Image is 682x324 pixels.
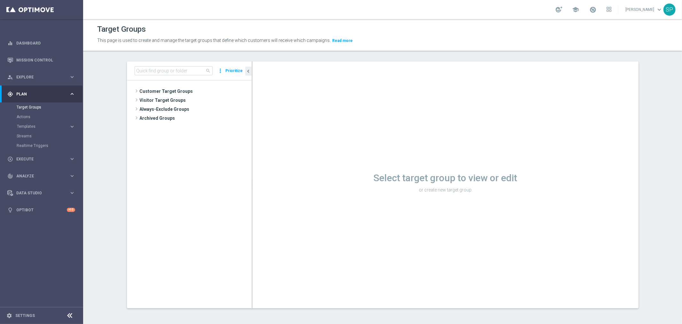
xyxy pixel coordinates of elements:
i: chevron_left [246,68,252,74]
button: track_changes Analyze keyboard_arrow_right [7,174,75,179]
div: Optibot [7,201,75,218]
i: lightbulb [7,207,13,213]
a: [PERSON_NAME]keyboard_arrow_down [625,5,663,14]
a: Streams [17,134,67,139]
a: Mission Control [16,52,75,69]
i: person_search [7,74,13,80]
input: Quick find group or folder [135,66,213,75]
i: settings [6,313,12,319]
span: Plan [16,92,69,96]
span: Templates [17,125,63,128]
button: Read more [332,37,353,44]
button: Mission Control [7,58,75,63]
a: Actions [17,114,67,119]
a: Dashboard [16,35,75,52]
i: keyboard_arrow_right [69,124,75,130]
div: Data Studio [7,190,69,196]
i: keyboard_arrow_right [69,91,75,97]
a: Target Groups [17,105,67,110]
span: school [572,6,579,13]
a: Optibot [16,201,67,218]
div: Templates [17,125,69,128]
i: play_circle_outline [7,156,13,162]
button: gps_fixed Plan keyboard_arrow_right [7,92,75,97]
span: Visitor Target Groups [140,96,252,105]
a: Settings [15,314,35,318]
span: Execute [16,157,69,161]
span: This page is used to create and manage the target groups that define which customers will receive... [97,38,331,43]
button: chevron_left [245,67,252,76]
i: keyboard_arrow_right [69,74,75,80]
span: search [206,68,211,73]
span: Customer Target Groups [140,87,252,96]
button: person_search Explore keyboard_arrow_right [7,75,75,80]
div: SP [663,4,676,16]
i: more_vert [217,66,224,75]
div: Templates [17,122,82,131]
span: Data Studio [16,191,69,195]
i: track_changes [7,173,13,179]
div: Mission Control [7,52,75,69]
button: lightbulb Optibot +10 [7,207,75,213]
i: keyboard_arrow_right [69,156,75,162]
span: Always-Exclude Groups [140,105,252,114]
div: Plan [7,91,69,97]
div: Realtime Triggers [17,141,82,150]
button: Templates keyboard_arrow_right [17,124,75,129]
div: Dashboard [7,35,75,52]
div: Execute [7,156,69,162]
span: keyboard_arrow_down [656,6,663,13]
div: Target Groups [17,102,82,112]
a: Realtime Triggers [17,143,67,148]
div: Streams [17,131,82,141]
i: gps_fixed [7,91,13,97]
span: Archived Groups [140,114,252,123]
button: Data Studio keyboard_arrow_right [7,190,75,196]
div: +10 [67,208,75,212]
i: equalizer [7,40,13,46]
button: Prioritize [225,67,244,75]
i: keyboard_arrow_right [69,190,75,196]
h1: Select target group to view or edit [253,172,639,184]
span: Analyze [16,174,69,178]
div: Actions [17,112,82,122]
p: or create new target group [253,187,639,193]
i: keyboard_arrow_right [69,173,75,179]
div: Explore [7,74,69,80]
button: equalizer Dashboard [7,41,75,46]
span: Explore [16,75,69,79]
div: Analyze [7,173,69,179]
h1: Target Groups [97,25,146,34]
button: play_circle_outline Execute keyboard_arrow_right [7,157,75,162]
